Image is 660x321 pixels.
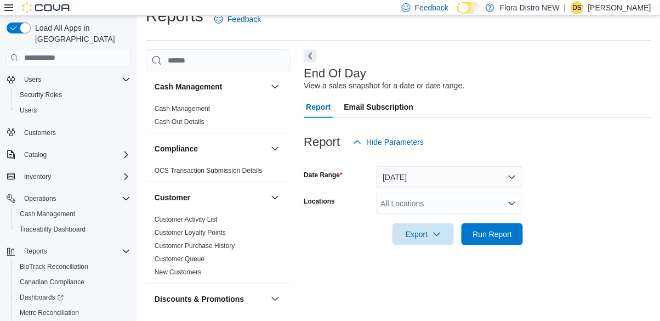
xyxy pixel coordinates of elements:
[500,1,560,14] p: Flora Distro NEW
[155,192,266,203] button: Customer
[155,167,263,174] a: OCS Transaction Submission Details
[20,91,62,99] span: Security Roles
[304,49,317,63] button: Next
[20,308,79,317] span: Metrc Reconciliation
[349,131,428,153] button: Hide Parameters
[155,294,244,305] h3: Discounts & Promotions
[155,242,235,250] a: Customer Purchase History
[573,1,582,14] span: DS
[564,1,566,14] p: |
[24,128,56,137] span: Customers
[155,192,190,203] h3: Customer
[20,245,130,258] span: Reports
[15,291,130,304] span: Dashboards
[24,247,47,256] span: Reports
[20,278,84,286] span: Canadian Compliance
[227,14,261,25] span: Feedback
[20,73,45,86] button: Users
[20,192,61,205] button: Operations
[31,22,130,44] span: Load All Apps in [GEOGRAPHIC_DATA]
[15,306,83,319] a: Metrc Reconciliation
[155,294,266,305] button: Discounts & Promotions
[571,1,584,14] div: Darion Simmerly
[15,88,130,102] span: Security Roles
[269,292,282,306] button: Discounts & Promotions
[20,148,51,161] button: Catalog
[155,268,201,277] span: New Customers
[15,207,130,221] span: Cash Management
[155,215,218,224] span: Customer Activity List
[392,223,454,245] button: Export
[155,104,210,113] span: Cash Management
[376,166,523,188] button: [DATE]
[399,223,447,245] span: Export
[11,87,135,103] button: Security Roles
[2,191,135,206] button: Operations
[15,260,93,273] a: BioTrack Reconciliation
[15,104,41,117] a: Users
[11,259,135,274] button: BioTrack Reconciliation
[155,118,204,126] a: Cash Out Details
[20,148,130,161] span: Catalog
[155,255,204,263] span: Customer Queue
[304,197,335,206] label: Locations
[15,306,130,319] span: Metrc Reconciliation
[473,229,513,240] span: Run Report
[24,75,41,84] span: Users
[2,169,135,184] button: Inventory
[11,290,135,305] a: Dashboards
[20,192,130,205] span: Operations
[155,143,266,154] button: Compliance
[155,143,198,154] h3: Compliance
[15,275,130,289] span: Canadian Compliance
[210,8,265,30] a: Feedback
[11,103,135,118] button: Users
[11,305,135,320] button: Metrc Reconciliation
[155,166,263,175] span: OCS Transaction Submission Details
[20,262,88,271] span: BioTrack Reconciliation
[2,72,135,87] button: Users
[304,171,343,179] label: Date Range
[462,223,523,245] button: Run Report
[24,172,51,181] span: Inventory
[155,229,226,236] a: Customer Loyalty Points
[20,225,86,234] span: Traceabilty Dashboard
[155,81,266,92] button: Cash Management
[20,126,60,139] a: Customers
[15,88,66,102] a: Security Roles
[15,104,130,117] span: Users
[22,2,71,13] img: Cova
[344,96,414,118] span: Email Subscription
[155,216,218,223] a: Customer Activity List
[20,170,55,183] button: Inventory
[20,210,75,218] span: Cash Management
[304,67,366,80] h3: End Of Day
[11,274,135,290] button: Canadian Compliance
[2,244,135,259] button: Reports
[20,106,37,115] span: Users
[588,1,651,14] p: [PERSON_NAME]
[20,245,52,258] button: Reports
[155,117,204,126] span: Cash Out Details
[366,137,424,148] span: Hide Parameters
[11,206,135,222] button: Cash Management
[155,241,235,250] span: Customer Purchase History
[304,80,464,92] div: View a sales snapshot for a date or date range.
[15,260,130,273] span: BioTrack Reconciliation
[155,228,226,237] span: Customer Loyalty Points
[269,142,282,155] button: Compliance
[457,2,480,14] input: Dark Mode
[20,170,130,183] span: Inventory
[508,199,516,208] button: Open list of options
[20,293,64,302] span: Dashboards
[146,213,291,283] div: Customer
[146,5,203,27] h1: Reports
[2,147,135,162] button: Catalog
[2,125,135,140] button: Customers
[155,81,223,92] h3: Cash Management
[155,255,204,263] a: Customer Queue
[155,268,201,276] a: New Customers
[11,222,135,237] button: Traceabilty Dashboard
[15,291,68,304] a: Dashboards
